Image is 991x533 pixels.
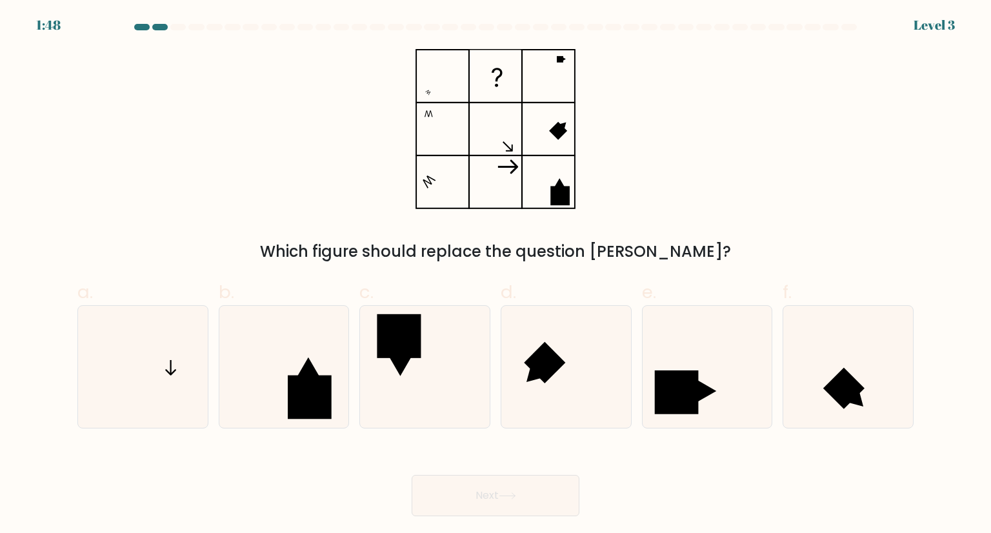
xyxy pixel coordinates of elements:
[85,240,906,263] div: Which figure should replace the question [PERSON_NAME]?
[642,279,656,305] span: e.
[77,279,93,305] span: a.
[501,279,516,305] span: d.
[359,279,374,305] span: c.
[914,15,955,35] div: Level 3
[783,279,792,305] span: f.
[36,15,61,35] div: 1:48
[412,475,579,516] button: Next
[219,279,234,305] span: b.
